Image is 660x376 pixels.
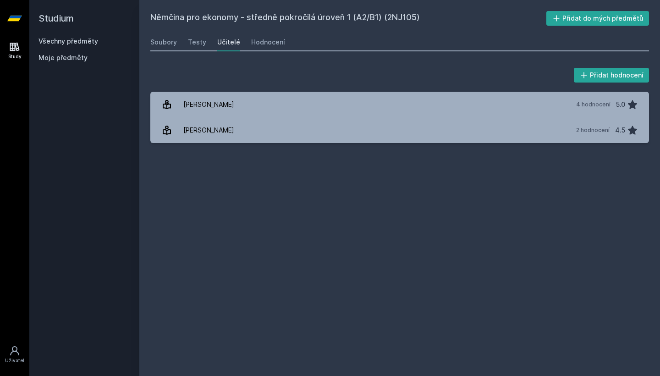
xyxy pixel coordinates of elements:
[5,357,24,364] div: Uživatel
[150,38,177,47] div: Soubory
[150,11,546,26] h2: Němčina pro ekonomy - středně pokročilá úroveň 1 (A2/B1) (2NJ105)
[251,33,285,51] a: Hodnocení
[188,38,206,47] div: Testy
[217,38,240,47] div: Učitelé
[188,33,206,51] a: Testy
[217,33,240,51] a: Učitelé
[38,53,88,62] span: Moje předměty
[150,117,649,143] a: [PERSON_NAME] 2 hodnocení 4.5
[38,37,98,45] a: Všechny předměty
[251,38,285,47] div: Hodnocení
[576,101,610,108] div: 4 hodnocení
[8,53,22,60] div: Study
[183,95,234,114] div: [PERSON_NAME]
[546,11,649,26] button: Přidat do mých předmětů
[2,341,27,369] a: Uživatel
[150,92,649,117] a: [PERSON_NAME] 4 hodnocení 5.0
[183,121,234,139] div: [PERSON_NAME]
[2,37,27,65] a: Study
[150,33,177,51] a: Soubory
[616,95,625,114] div: 5.0
[574,68,649,83] button: Přidat hodnocení
[576,127,610,134] div: 2 hodnocení
[615,121,625,139] div: 4.5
